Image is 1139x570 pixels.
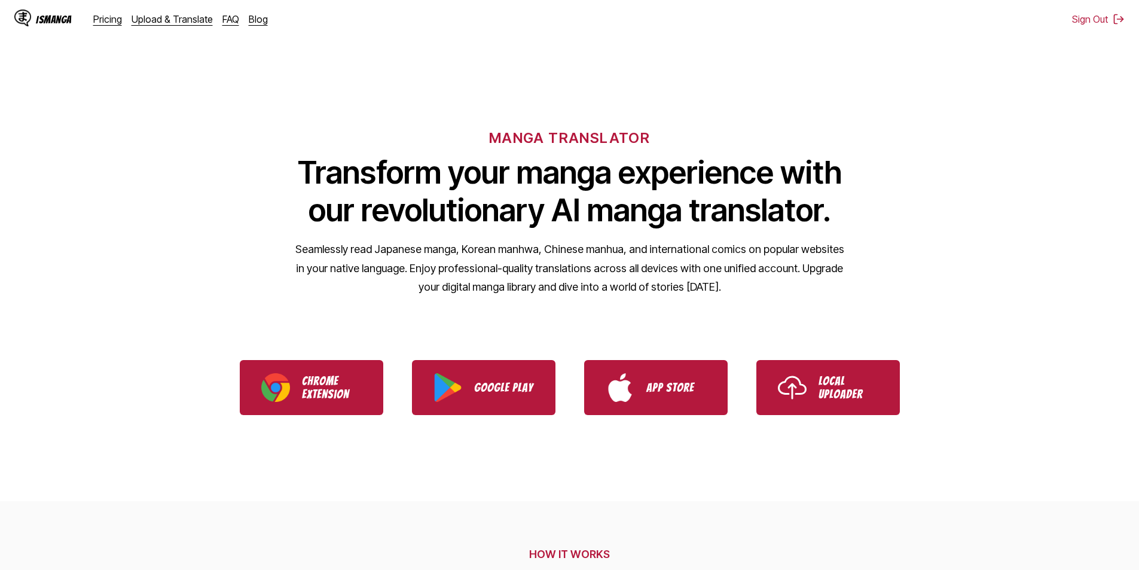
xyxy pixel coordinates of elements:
[1113,13,1125,25] img: Sign out
[222,13,239,25] a: FAQ
[210,548,929,560] h2: HOW IT WORKS
[646,381,706,394] p: App Store
[474,381,534,394] p: Google Play
[756,360,900,415] a: Use IsManga Local Uploader
[14,10,31,26] img: IsManga Logo
[14,10,93,29] a: IsManga LogoIsManga
[1072,13,1125,25] button: Sign Out
[606,373,634,402] img: App Store logo
[249,13,268,25] a: Blog
[302,374,362,401] p: Chrome Extension
[295,240,845,297] p: Seamlessly read Japanese manga, Korean manhwa, Chinese manhua, and international comics on popula...
[412,360,555,415] a: Download IsManga from Google Play
[93,13,122,25] a: Pricing
[489,129,650,147] h6: MANGA TRANSLATOR
[261,373,290,402] img: Chrome logo
[778,373,807,402] img: Upload icon
[584,360,728,415] a: Download IsManga from App Store
[819,374,878,401] p: Local Uploader
[240,360,383,415] a: Download IsManga Chrome Extension
[433,373,462,402] img: Google Play logo
[36,14,72,25] div: IsManga
[295,154,845,229] h1: Transform your manga experience with our revolutionary AI manga translator.
[132,13,213,25] a: Upload & Translate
